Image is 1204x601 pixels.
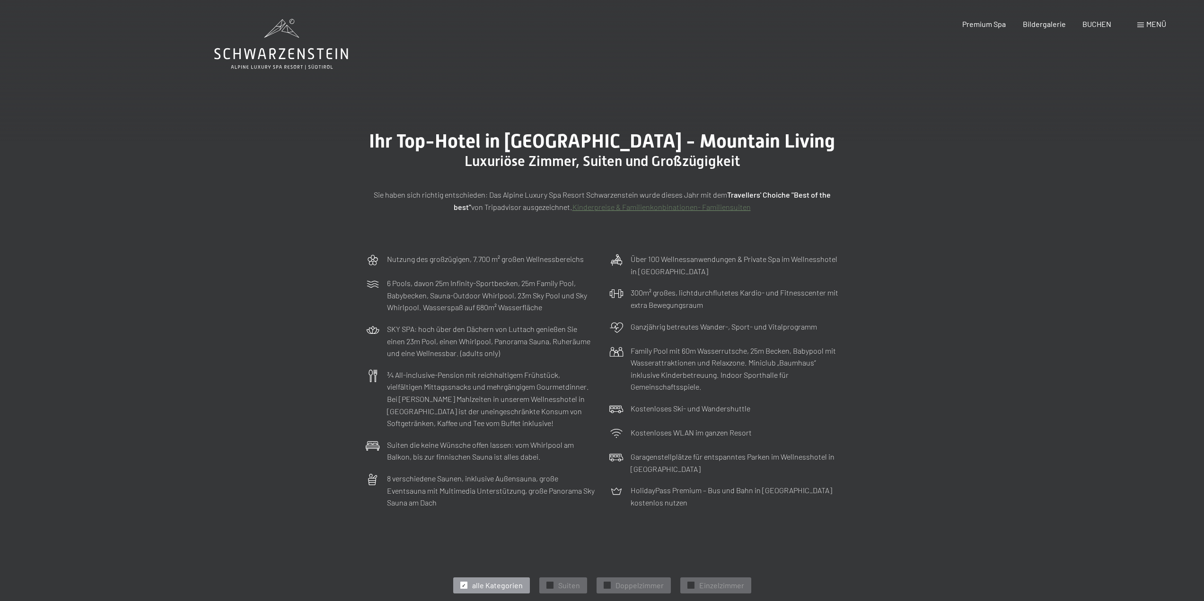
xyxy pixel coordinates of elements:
p: Ganzjährig betreutes Wander-, Sport- und Vitalprogramm [631,321,817,333]
p: Über 100 Wellnessanwendungen & Private Spa im Wellnesshotel in [GEOGRAPHIC_DATA] [631,253,839,277]
span: Menü [1146,19,1166,28]
p: 6 Pools, davon 25m Infinity-Sportbecken, 25m Family Pool, Babybecken, Sauna-Outdoor Whirlpool, 23... [387,277,595,314]
p: Family Pool mit 60m Wasserrutsche, 25m Becken, Babypool mit Wasserattraktionen und Relaxzone. Min... [631,345,839,393]
p: 8 verschiedene Saunen, inklusive Außensauna, große Eventsauna mit Multimedia Unterstützung, große... [387,472,595,509]
span: alle Kategorien [472,580,523,591]
p: Kostenloses WLAN im ganzen Resort [631,427,752,439]
span: Ihr Top-Hotel in [GEOGRAPHIC_DATA] - Mountain Living [369,130,835,152]
p: 300m² großes, lichtdurchflutetes Kardio- und Fitnesscenter mit extra Bewegungsraum [631,287,839,311]
a: Kinderpreise & Familienkonbinationen- Familiensuiten [572,202,751,211]
p: HolidayPass Premium – Bus und Bahn in [GEOGRAPHIC_DATA] kostenlos nutzen [631,484,839,508]
span: ✓ [689,582,693,589]
p: Garagenstellplätze für entspanntes Parken im Wellnesshotel in [GEOGRAPHIC_DATA] [631,451,839,475]
p: Sie haben sich richtig entschieden: Das Alpine Luxury Spa Resort Schwarzenstein wurde dieses Jahr... [366,189,839,213]
a: Premium Spa [962,19,1006,28]
strong: Travellers' Choiche "Best of the best" [454,190,831,211]
p: Nutzung des großzügigen, 7.700 m² großen Wellnessbereichs [387,253,584,265]
a: BUCHEN [1082,19,1111,28]
a: Bildergalerie [1023,19,1066,28]
p: Suiten die keine Wünsche offen lassen: vom Whirlpool am Balkon, bis zur finnischen Sauna ist alle... [387,439,595,463]
span: Einzelzimmer [699,580,744,591]
span: Luxuriöse Zimmer, Suiten und Großzügigkeit [465,153,740,169]
span: ✓ [548,582,552,589]
span: Suiten [558,580,580,591]
span: Doppelzimmer [615,580,664,591]
span: ✓ [462,582,466,589]
p: ¾ All-inclusive-Pension mit reichhaltigem Frühstück, vielfältigen Mittagssnacks und mehrgängigem ... [387,369,595,429]
p: Kostenloses Ski- und Wandershuttle [631,402,750,415]
span: ✓ [605,582,609,589]
p: SKY SPA: hoch über den Dächern von Luttach genießen Sie einen 23m Pool, einen Whirlpool, Panorama... [387,323,595,359]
